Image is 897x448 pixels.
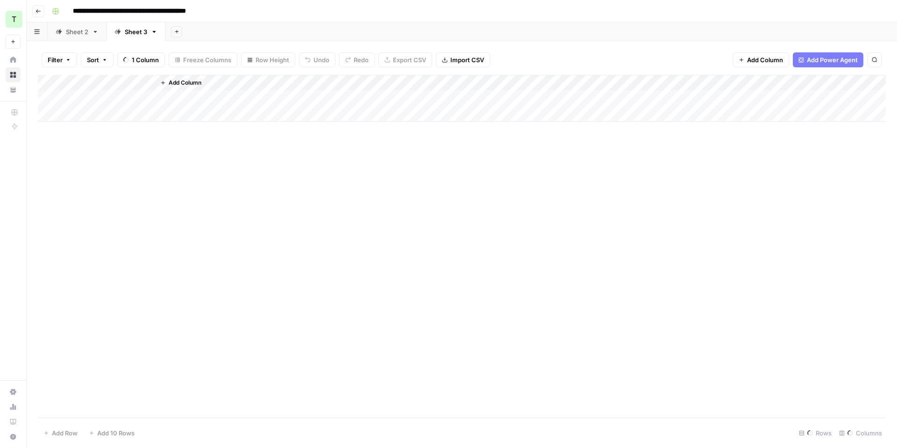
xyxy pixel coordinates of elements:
span: Filter [48,55,63,65]
span: T [12,14,16,25]
button: Help + Support [6,429,21,444]
span: Add Column [169,79,201,87]
span: Freeze Columns [183,55,231,65]
button: Sort [81,52,114,67]
button: Add Row [38,426,83,441]
span: Add 10 Rows [97,428,135,438]
div: Sheet 3 [125,27,147,36]
span: Add Row [52,428,78,438]
span: Undo [313,55,329,65]
a: Learning Hub [6,414,21,429]
button: Redo [339,52,375,67]
span: Import CSV [450,55,484,65]
button: Add Column [157,77,205,89]
div: Rows [795,426,835,441]
a: Browse [6,67,21,82]
a: Usage [6,399,21,414]
a: Sheet 3 [107,22,165,41]
span: Row Height [256,55,289,65]
button: Export CSV [378,52,432,67]
button: Add Column [733,52,789,67]
a: Settings [6,384,21,399]
button: Row Height [241,52,295,67]
button: Import CSV [436,52,490,67]
span: 1 Column [132,55,159,65]
span: Sort [87,55,99,65]
span: Add Power Agent [807,55,858,65]
button: Freeze Columns [169,52,237,67]
a: Home [6,52,21,67]
a: Your Data [6,82,21,97]
span: Export CSV [393,55,426,65]
button: Add 10 Rows [83,426,140,441]
button: Add Power Agent [793,52,863,67]
button: Filter [42,52,77,67]
button: 1 Column [117,52,165,67]
a: Sheet 2 [48,22,107,41]
div: Columns [835,426,886,441]
button: Undo [299,52,335,67]
span: Add Column [747,55,783,65]
div: Sheet 2 [66,27,88,36]
span: Redo [354,55,369,65]
button: Workspace: TY SEO Team [6,7,21,31]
